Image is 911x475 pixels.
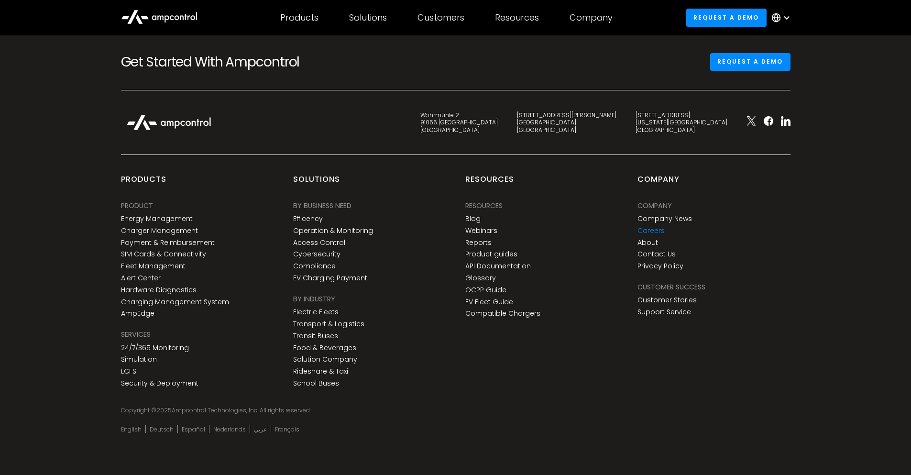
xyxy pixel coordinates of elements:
[465,274,496,282] a: Glossary
[293,379,339,387] a: School Buses
[465,174,514,192] div: Resources
[420,111,498,134] div: Wöhrmühle 2 91056 [GEOGRAPHIC_DATA] [GEOGRAPHIC_DATA]
[121,298,229,306] a: Charging Management System
[465,215,481,223] a: Blog
[121,344,189,352] a: 24/7/365 Monitoring
[465,298,513,306] a: EV Fleet Guide
[121,367,136,376] a: LCFS
[121,174,166,192] div: products
[349,12,387,23] div: Solutions
[636,111,727,134] div: [STREET_ADDRESS] [US_STATE][GEOGRAPHIC_DATA] [GEOGRAPHIC_DATA]
[293,344,356,352] a: Food & Beverages
[637,262,683,270] a: Privacy Policy
[121,239,215,247] a: Payment & Reimbursement
[570,12,613,23] div: Company
[417,12,464,23] div: Customers
[121,250,206,258] a: SIM Cards & Connectivity
[293,274,367,282] a: EV Charging Payment
[280,12,318,23] div: Products
[293,308,339,316] a: Electric Fleets
[121,329,151,340] div: SERVICES
[465,309,540,318] a: Compatible Chargers
[637,282,705,292] div: Customer success
[121,407,790,414] div: Copyright © Ampcontrol Technologies, Inc. All rights reserved
[495,12,539,23] div: Resources
[213,426,246,433] a: Nederlands
[275,426,299,433] a: Français
[465,227,497,235] a: Webinars
[465,262,531,270] a: API Documentation
[254,426,267,433] a: عربي
[293,239,345,247] a: Access Control
[121,379,198,387] a: Security & Deployment
[465,239,492,247] a: Reports
[121,274,161,282] a: Alert Center
[293,320,364,328] a: Transport & Logistics
[710,53,790,71] a: Request a demo
[293,332,338,340] a: Transit Buses
[293,355,357,364] a: Solution Company
[150,426,174,433] a: Deutsch
[156,406,172,414] span: 2025
[293,262,336,270] a: Compliance
[293,367,348,376] a: Rideshare & Taxi
[637,227,665,235] a: Careers
[293,200,351,211] div: BY BUSINESS NEED
[293,250,340,258] a: Cybersecurity
[121,355,157,364] a: Simulation
[121,426,142,433] a: English
[121,227,198,235] a: Charger Management
[637,174,680,192] div: Company
[686,9,767,26] a: Request a demo
[293,174,340,192] div: Solutions
[637,215,692,223] a: Company News
[293,294,335,304] div: BY INDUSTRY
[121,309,154,318] a: AmpEdge
[121,54,331,70] h2: Get Started With Ampcontrol
[121,286,197,294] a: Hardware Diagnostics
[293,227,373,235] a: Operation & Monitoring
[182,426,205,433] a: Español
[121,215,193,223] a: Energy Management
[293,215,323,223] a: Efficency
[465,250,517,258] a: Product guides
[637,296,697,304] a: Customer Stories
[465,286,506,294] a: OCPP Guide
[121,200,153,211] div: PRODUCT
[637,239,658,247] a: About
[637,308,691,316] a: Support Service
[121,262,186,270] a: Fleet Management
[517,111,616,134] div: [STREET_ADDRESS][PERSON_NAME] [GEOGRAPHIC_DATA] [GEOGRAPHIC_DATA]
[637,200,672,211] div: Company
[637,250,676,258] a: Contact Us
[121,110,217,135] img: Ampcontrol Logo
[465,200,503,211] div: Resources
